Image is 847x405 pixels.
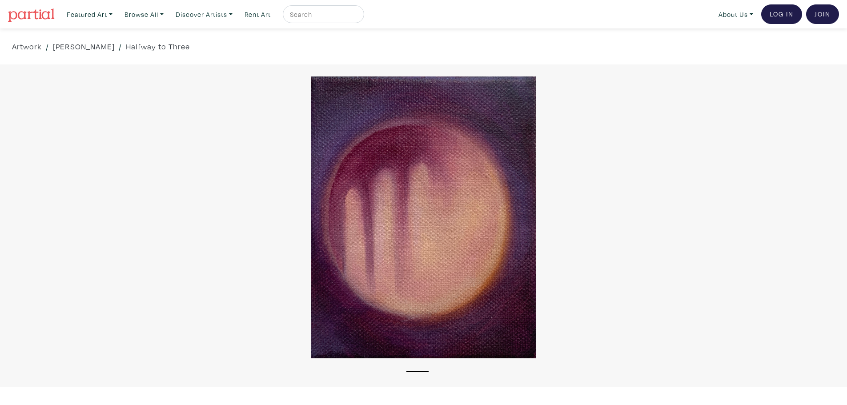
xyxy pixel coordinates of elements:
a: Browse All [120,5,168,24]
a: Artwork [12,40,42,52]
a: About Us [715,5,757,24]
a: Discover Artists [172,5,237,24]
a: Rent Art [241,5,275,24]
a: Featured Art [63,5,116,24]
button: 1 of 1 [406,371,429,372]
span: / [46,40,49,52]
a: Halfway to Three [126,40,190,52]
a: Log In [761,4,802,24]
a: Join [806,4,839,24]
span: / [119,40,122,52]
input: Search [289,9,356,20]
a: [PERSON_NAME] [53,40,115,52]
